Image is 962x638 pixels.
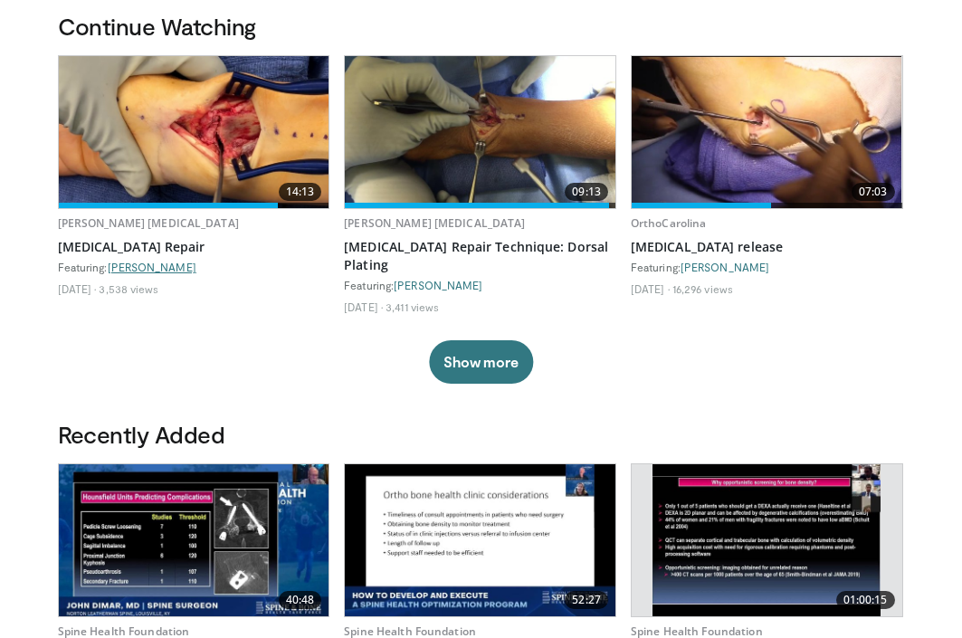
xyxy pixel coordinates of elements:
[108,261,196,273] a: [PERSON_NAME]
[344,215,525,231] a: [PERSON_NAME] [MEDICAL_DATA]
[672,281,733,296] li: 16,296 views
[429,340,533,384] button: Show more
[632,464,902,616] a: 01:00:15
[344,278,616,292] div: Featuring:
[59,56,329,208] img: 89aa3d06-51c2-4113-a0ce-f395d1268041.620x360_q85_upscale.jpg
[58,12,905,41] h3: Continue Watching
[344,238,616,274] a: [MEDICAL_DATA] Repair Technique: Dorsal Plating
[565,591,608,609] span: 52:27
[58,215,239,231] a: [PERSON_NAME] [MEDICAL_DATA]
[345,56,615,208] a: 09:13
[345,464,614,616] img: 2bdf7522-1c47-4a36-b4a8-959f82b217bd.620x360_q85_upscale.jpg
[58,420,905,449] h3: Recently Added
[279,591,322,609] span: 40:48
[58,238,330,256] a: [MEDICAL_DATA] Repair
[58,281,97,296] li: [DATE]
[631,238,903,256] a: [MEDICAL_DATA] release
[394,279,482,291] a: [PERSON_NAME]
[59,464,329,616] a: 40:48
[681,261,769,273] a: [PERSON_NAME]
[565,183,608,201] span: 09:13
[631,215,707,231] a: OrthoCarolina
[631,260,903,274] div: Featuring:
[344,300,383,314] li: [DATE]
[279,183,322,201] span: 14:13
[345,464,615,616] a: 52:27
[59,464,329,616] img: 410ed940-cf0a-4706-b3f0-ea35bc4da3e5.620x360_q85_upscale.jpg
[652,464,881,616] img: a1ec4d4b-974b-4b28-aa15-b411f68d8138.620x360_q85_upscale.jpg
[58,260,330,274] div: Featuring:
[59,56,329,208] a: 14:13
[632,56,902,208] a: 07:03
[99,281,158,296] li: 3,538 views
[632,56,901,208] img: 9e05bb75-c6cc-4deb-a881-5da78488bb89.620x360_q85_upscale.jpg
[631,281,670,296] li: [DATE]
[836,591,895,609] span: 01:00:15
[852,183,895,201] span: 07:03
[345,56,614,208] img: 901109de-989c-4ea1-9864-7101b62ab9d7.620x360_q85_upscale.jpg
[386,300,439,314] li: 3,411 views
